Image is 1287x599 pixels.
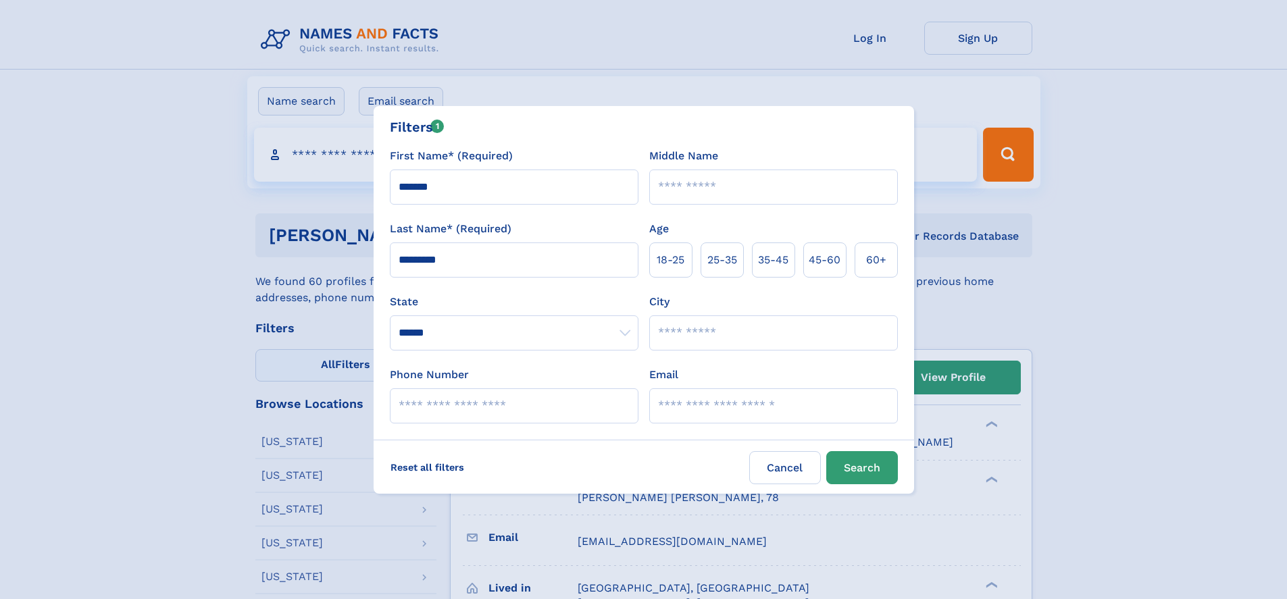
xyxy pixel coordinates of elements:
label: First Name* (Required) [390,148,513,164]
button: Search [826,451,898,484]
span: 18‑25 [657,252,684,268]
label: State [390,294,638,310]
span: 35‑45 [758,252,788,268]
label: Age [649,221,669,237]
label: Middle Name [649,148,718,164]
label: City [649,294,670,310]
label: Last Name* (Required) [390,221,511,237]
span: 25‑35 [707,252,737,268]
label: Email [649,367,678,383]
div: Filters [390,117,445,137]
span: 45‑60 [809,252,840,268]
label: Cancel [749,451,821,484]
label: Phone Number [390,367,469,383]
span: 60+ [866,252,886,268]
label: Reset all filters [382,451,473,484]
